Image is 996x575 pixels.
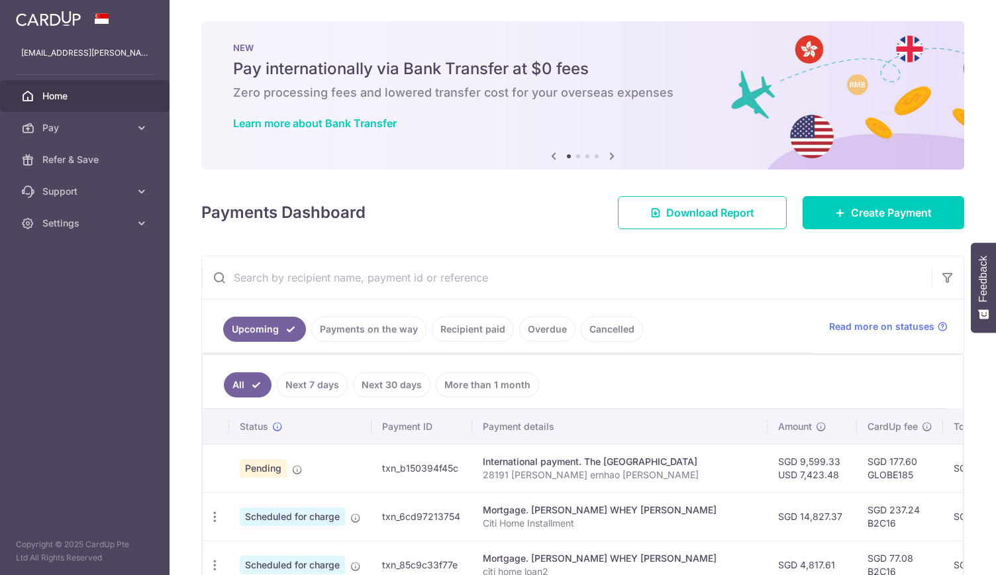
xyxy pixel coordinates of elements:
span: Pay [42,121,130,134]
a: Overdue [519,317,575,342]
input: Search by recipient name, payment id or reference [202,256,932,299]
th: Payment details [472,409,768,444]
span: Download Report [666,205,754,221]
td: SGD 9,599.33 USD 7,423.48 [768,444,857,492]
p: NEW [233,42,932,53]
span: Amount [778,420,812,433]
span: Create Payment [851,205,932,221]
span: Scheduled for charge [240,556,345,574]
h4: Payments Dashboard [201,201,366,225]
td: SGD 14,827.37 [768,492,857,541]
button: Feedback - Show survey [971,242,996,333]
a: All [224,372,272,397]
td: SGD 237.24 B2C16 [857,492,943,541]
div: Mortgage. [PERSON_NAME] WHEY [PERSON_NAME] [483,552,757,565]
p: 28191 [PERSON_NAME] ernhao [PERSON_NAME] [483,468,757,482]
th: Payment ID [372,409,472,444]
span: Pending [240,459,287,478]
span: Read more on statuses [829,320,934,333]
a: Cancelled [581,317,643,342]
h6: Zero processing fees and lowered transfer cost for your overseas expenses [233,85,932,101]
td: txn_b150394f45c [372,444,472,492]
span: Status [240,420,268,433]
img: CardUp [16,11,81,26]
a: Next 7 days [277,372,348,397]
a: More than 1 month [436,372,539,397]
a: Learn more about Bank Transfer [233,117,397,130]
span: Feedback [977,256,989,302]
a: Payments on the way [311,317,426,342]
a: Next 30 days [353,372,430,397]
td: txn_6cd97213754 [372,492,472,541]
iframe: Opens a widget where you can find more information [911,535,983,568]
div: Mortgage. [PERSON_NAME] WHEY [PERSON_NAME] [483,503,757,517]
img: Bank transfer banner [201,21,964,170]
span: Home [42,89,130,103]
p: Citi Home Installment [483,517,757,530]
span: Refer & Save [42,153,130,166]
a: Create Payment [803,196,964,229]
p: [EMAIL_ADDRESS][PERSON_NAME][DOMAIN_NAME] [21,46,148,60]
div: International payment. The [GEOGRAPHIC_DATA] [483,455,757,468]
h5: Pay internationally via Bank Transfer at $0 fees [233,58,932,79]
td: SGD 177.60 GLOBE185 [857,444,943,492]
a: Download Report [618,196,787,229]
span: CardUp fee [868,420,918,433]
span: Support [42,185,130,198]
span: Settings [42,217,130,230]
span: Scheduled for charge [240,507,345,526]
a: Upcoming [223,317,306,342]
a: Recipient paid [432,317,514,342]
a: Read more on statuses [829,320,948,333]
